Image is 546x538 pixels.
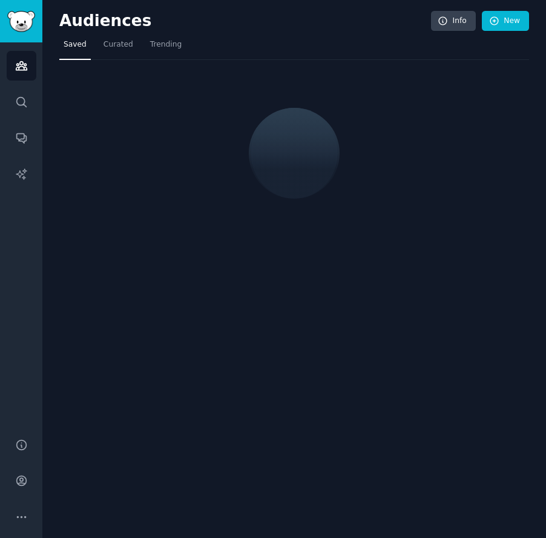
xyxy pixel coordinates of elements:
a: Saved [59,35,91,60]
span: Curated [104,39,133,50]
span: Saved [64,39,87,50]
img: GummySearch logo [7,11,35,32]
span: Trending [150,39,182,50]
a: New [482,11,529,32]
a: Trending [146,35,186,60]
h2: Audiences [59,12,431,31]
a: Info [431,11,476,32]
a: Curated [99,35,137,60]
